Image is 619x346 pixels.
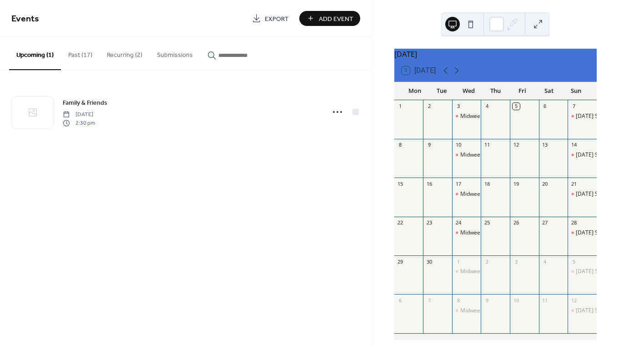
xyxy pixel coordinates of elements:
div: Midweek Service [452,190,481,198]
div: Sunday Service [568,229,597,237]
div: Midweek Service [460,112,503,120]
div: 15 [397,180,404,187]
div: [DATE] Service [576,151,614,159]
div: 6 [397,297,404,304]
div: 19 [513,180,519,187]
div: [DATE] Service [576,268,614,275]
div: 24 [455,219,462,226]
div: Midweek Service [452,229,481,237]
div: 10 [513,297,519,304]
div: Sat [536,82,563,100]
div: Midweek Service [452,268,481,275]
div: Midweek Service [460,190,503,198]
button: Submissions [150,37,200,69]
button: Recurring (2) [100,37,150,69]
div: 10 [455,142,462,148]
div: 29 [397,258,404,265]
div: Midweek Service [460,151,503,159]
div: 11 [542,297,549,304]
div: 9 [426,142,433,148]
div: 5 [513,103,519,110]
div: Midweek Service [460,268,503,275]
div: 22 [397,219,404,226]
span: [DATE] [63,111,95,119]
a: Family & Friends [63,97,107,108]
div: 28 [570,219,577,226]
div: Fri [509,82,536,100]
div: Sunday Service [568,307,597,315]
div: 6 [542,103,549,110]
div: Tue [428,82,455,100]
div: 25 [483,219,490,226]
div: Sunday Service [568,190,597,198]
div: [DATE] [394,49,597,60]
div: 18 [483,180,490,187]
div: 7 [426,297,433,304]
div: Sun [563,82,589,100]
button: Add Event [299,11,360,26]
div: 14 [570,142,577,148]
div: [DATE] Service [576,307,614,315]
div: 12 [513,142,519,148]
div: Wed [455,82,482,100]
div: 9 [483,297,490,304]
div: Midweek Service [452,151,481,159]
div: 30 [426,258,433,265]
a: Export [245,11,296,26]
div: 13 [542,142,549,148]
div: 12 [570,297,577,304]
div: 8 [455,297,462,304]
div: [DATE] Service [576,112,614,120]
div: 16 [426,180,433,187]
div: Sunday Service [568,268,597,275]
div: Midweek Service [460,229,503,237]
div: Thu [482,82,509,100]
div: [DATE] Service [576,190,614,198]
div: 17 [455,180,462,187]
button: Upcoming (1) [9,37,61,70]
div: 11 [483,142,490,148]
div: Midweek Service [460,307,503,315]
div: 3 [513,258,519,265]
div: 1 [455,258,462,265]
div: [DATE] Service [576,229,614,237]
span: 2:30 pm [63,119,95,127]
span: Export [265,14,289,24]
div: 23 [426,219,433,226]
div: Midweek Service [452,307,481,315]
div: Sunday Service [568,112,597,120]
span: Events [11,10,39,28]
div: 21 [570,180,577,187]
div: 7 [570,103,577,110]
div: Midweek Service [452,112,481,120]
div: 2 [483,258,490,265]
div: 1 [397,103,404,110]
div: Sunday Service [568,151,597,159]
div: Mon [402,82,428,100]
div: 2 [426,103,433,110]
div: 5 [570,258,577,265]
button: Past (17) [61,37,100,69]
div: 8 [397,142,404,148]
div: 4 [542,258,549,265]
div: 4 [483,103,490,110]
div: 26 [513,219,519,226]
span: Add Event [319,14,353,24]
div: 27 [542,219,549,226]
div: 20 [542,180,549,187]
span: Family & Friends [63,98,107,108]
div: 3 [455,103,462,110]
